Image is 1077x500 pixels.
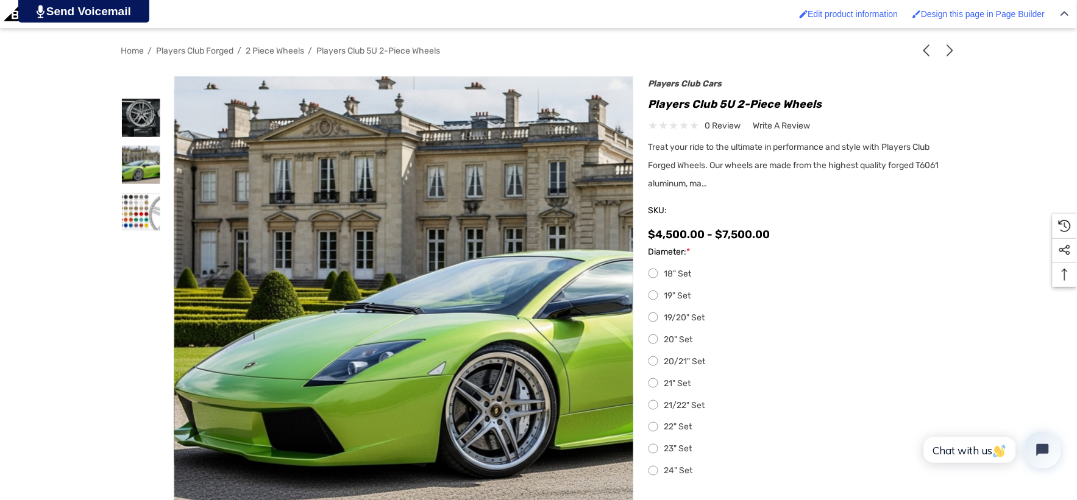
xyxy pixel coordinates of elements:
[649,267,956,281] label: 18" Set
[1061,11,1069,16] img: Close Admin Bar
[921,9,1045,19] span: Design this page in Page Builder
[649,420,956,435] label: 22" Set
[122,99,160,137] img: Players Club 5U 2-Piece Wheels
[649,376,956,391] label: 21" Set
[912,10,921,18] img: Enabled brush for page builder edit.
[911,421,1072,479] iframe: Tidio Chat
[649,289,956,303] label: 19" Set
[1059,220,1071,232] svg: Recently Viewed
[649,442,956,457] label: 23" Set
[649,311,956,325] label: 19/20" Set
[1059,244,1071,256] svg: Social Media
[121,40,956,62] nav: Breadcrumb
[122,146,160,184] img: Players Club 5U 2-Piece Wheels
[906,3,1051,25] a: Enabled brush for page builder edit. Design this page in Page Builder
[121,46,144,56] a: Home
[649,202,709,219] span: SKU:
[37,5,44,18] img: PjwhLS0gR2VuZXJhdG9yOiBHcmF2aXQuaW8gLS0+PHN2ZyB4bWxucz0iaHR0cDovL3d3dy53My5vcmcvMjAwMC9zdmciIHhtb...
[649,142,939,189] span: Treat your ride to the ultimate in performance and style with Players Club Forged Wheels. Our whe...
[1053,269,1077,281] svg: Top
[246,46,305,56] a: 2 Piece Wheels
[649,398,956,413] label: 21/22" Set
[753,118,811,133] a: Write a Review
[649,333,956,347] label: 20" Set
[939,44,956,57] a: Next
[649,245,956,259] label: Diameter:
[649,464,956,479] label: 24" Set
[122,192,160,231] img: Players Club 5U 2-Piece Wheels
[649,228,770,241] span: $4,500.00 - $7,500.00
[705,118,741,133] span: 0 review
[808,9,898,19] span: Edit product information
[157,46,234,56] a: Players Club Forged
[920,44,937,57] a: Previous
[317,46,441,56] a: Players Club 5U 2-Piece Wheels
[794,3,905,25] a: Enabled brush for product edit Edit product information
[649,79,722,89] a: Players Club Cars
[649,94,956,114] h1: Players Club 5U 2-Piece Wheels
[753,121,811,132] span: Write a Review
[649,354,956,369] label: 20/21" Set
[800,10,808,18] img: Enabled brush for product edit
